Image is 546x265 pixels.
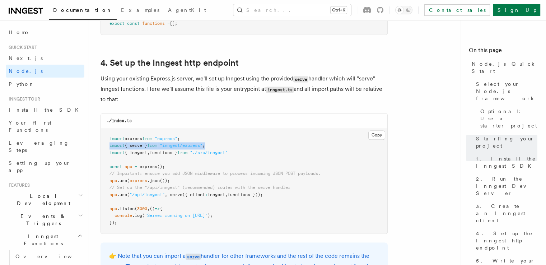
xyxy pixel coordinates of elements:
[228,192,263,197] span: functions }));
[109,136,125,141] span: import
[140,164,157,169] span: express
[473,152,537,172] a: 1. Install the Inngest SDK
[186,252,201,259] a: serve
[476,135,537,149] span: Starting your project
[266,87,294,93] code: inngest.ts
[145,213,207,218] span: 'Server running on [URL]'
[109,150,125,155] span: import
[117,206,135,211] span: .listen
[469,46,537,57] h4: On this page
[109,164,122,169] span: const
[476,230,537,251] span: 4. Set up the Inngest http endpoint
[109,206,117,211] span: app
[205,192,207,197] span: :
[147,206,150,211] span: ,
[109,21,125,26] span: export
[476,175,537,197] span: 2. Run the Inngest Dev Server
[109,171,321,176] span: // Important: ensure you add JSON middleware to process incoming JSON POST payloads.
[9,107,83,113] span: Install the SDK
[368,130,385,140] button: Copy
[101,74,388,104] p: Using your existing Express.js server, we'll set up Inngest using the provided handler which will...
[473,172,537,200] a: 2. Run the Inngest Dev Server
[190,150,228,155] span: "./src/inngest"
[207,213,213,218] span: );
[53,7,112,13] span: Documentation
[493,4,540,16] a: Sign Up
[6,192,78,207] span: Local Development
[6,233,78,247] span: Inngest Functions
[9,29,29,36] span: Home
[177,136,180,141] span: ;
[480,108,537,129] span: Optional: Use a starter project
[109,143,125,148] span: import
[469,57,537,78] a: Node.js Quick Start
[6,136,84,157] a: Leveraging Steps
[473,227,537,254] a: 4. Set up the Inngest http endpoint
[424,4,490,16] a: Contact sales
[6,213,78,227] span: Events & Triggers
[130,178,147,183] span: express
[117,2,164,19] a: Examples
[125,164,132,169] span: app
[135,164,137,169] span: =
[9,68,43,74] span: Node.js
[155,136,177,141] span: "express"
[109,178,117,183] span: app
[6,190,84,210] button: Local Development
[170,21,177,26] span: [];
[6,103,84,116] a: Install the SDK
[225,192,228,197] span: ,
[202,143,205,148] span: ;
[121,7,159,13] span: Examples
[6,78,84,90] a: Python
[117,178,127,183] span: .use
[127,192,130,197] span: (
[13,250,84,263] a: Overview
[6,65,84,78] a: Node.js
[9,160,70,173] span: Setting up your app
[182,192,205,197] span: ({ client
[473,200,537,227] a: 3. Create an Inngest client
[9,81,35,87] span: Python
[15,254,89,259] span: Overview
[6,157,84,177] a: Setting up your app
[147,143,157,148] span: from
[127,21,140,26] span: const
[473,132,537,152] a: Starting your project
[293,76,308,82] code: serve
[476,80,537,102] span: Select your Node.js framework
[160,143,202,148] span: "inngest/express"
[127,178,130,183] span: (
[207,192,225,197] span: inngest
[165,192,167,197] span: ,
[9,55,43,61] span: Next.js
[160,178,170,183] span: ());
[177,150,187,155] span: from
[6,182,30,188] span: Features
[150,150,177,155] span: functions }
[125,150,147,155] span: { inngest
[233,4,351,16] button: Search...Ctrl+K
[147,150,150,155] span: ,
[168,7,206,13] span: AgentKit
[137,206,147,211] span: 3000
[125,136,142,141] span: express
[157,164,165,169] span: ();
[167,21,170,26] span: =
[9,140,69,153] span: Leveraging Steps
[147,178,160,183] span: .json
[109,192,117,197] span: app
[331,6,347,14] kbd: Ctrl+K
[395,6,412,14] button: Toggle dark mode
[476,203,537,224] span: 3. Create an Inngest client
[6,45,37,50] span: Quick start
[125,143,147,148] span: { serve }
[6,210,84,230] button: Events & Triggers
[117,192,127,197] span: .use
[109,185,290,190] span: // Set up the "/api/inngest" (recommended) routes with the serve handler
[135,206,137,211] span: (
[186,254,201,260] code: serve
[101,58,239,68] a: 4. Set up the Inngest http endpoint
[9,120,51,133] span: Your first Functions
[477,105,537,132] a: Optional: Use a starter project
